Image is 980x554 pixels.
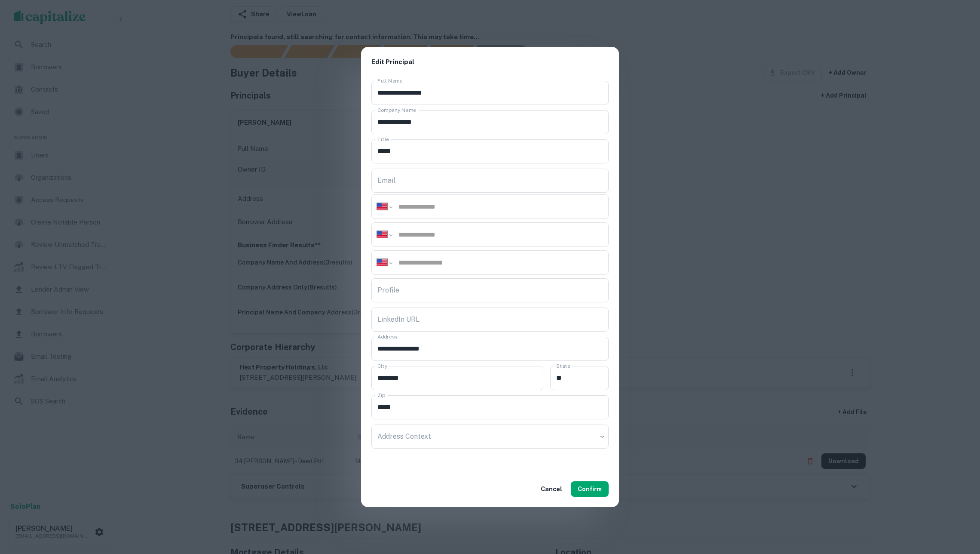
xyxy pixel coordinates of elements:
[377,77,403,84] label: Full Name
[377,333,397,340] label: Address
[377,362,387,369] label: City
[537,481,566,497] button: Cancel
[377,391,385,399] label: Zip
[371,425,609,449] div: ​
[571,481,609,497] button: Confirm
[377,135,389,143] label: Title
[361,47,619,77] h2: Edit Principal
[937,485,980,526] iframe: Chat Widget
[556,362,570,369] label: State
[377,106,416,114] label: Company Name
